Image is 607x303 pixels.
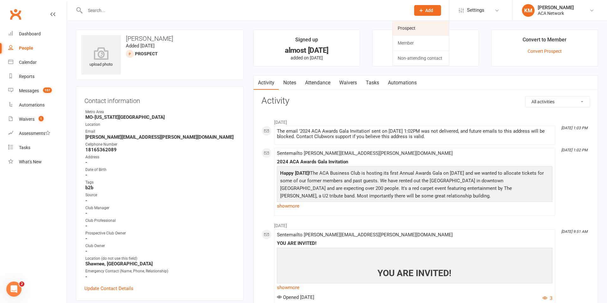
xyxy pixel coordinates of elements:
a: show more [277,283,552,292]
div: Location (do not use this field) [85,256,235,262]
div: Tags [85,179,235,185]
div: Dashboard [19,31,41,36]
div: Address [85,154,235,160]
div: YOU ARE INVITED! [277,241,552,246]
p: added on [DATE] [259,55,354,60]
i: [DATE] 9:51 AM [561,229,587,234]
a: Calendar [8,55,67,70]
strong: - [85,172,235,178]
a: Update Contact Details [84,285,133,292]
div: Club Owner [85,243,235,249]
a: Messages 107 [8,84,67,98]
div: Source [85,192,235,198]
button: 3 [543,294,552,302]
strong: - [85,223,235,229]
a: Reports [8,70,67,84]
a: Waivers [335,76,361,90]
div: Club Professional [85,218,235,224]
span: Sent email to [PERSON_NAME][EMAIL_ADDRESS][PERSON_NAME][DOMAIN_NAME] [277,150,453,156]
div: almost [DATE] [259,47,354,54]
a: Dashboard [8,27,67,41]
h3: Activity [261,96,590,106]
a: Waivers 1 [8,112,67,126]
time: Added [DATE] [126,43,155,49]
li: [DATE] [261,116,590,126]
div: Date of Birth [85,167,235,173]
a: People [8,41,67,55]
p: email sent on [DATE] [378,55,473,60]
span: Add [425,8,433,13]
div: 2024 ACA Awards Gala Invitation [277,159,552,165]
div: Email [85,129,235,135]
a: Convert Prospect [528,49,562,54]
div: Cellphone Number [85,142,235,148]
div: Club Manager [85,205,235,211]
strong: b2b [85,185,235,191]
a: Tasks [361,76,383,90]
div: [PERSON_NAME] [538,5,574,10]
div: Reports [19,74,34,79]
a: Non-attending contact [393,51,449,65]
li: [DATE] [261,219,590,229]
strong: 18165362089 [85,147,235,153]
strong: - [85,160,235,165]
strong: Shawnee, [GEOGRAPHIC_DATA] [85,261,235,267]
span: 1 [39,116,44,121]
span: 107 [43,88,52,93]
div: ACA Network [538,10,574,16]
snap: prospect [135,51,158,56]
div: Emergency Contact (Name, Phone, Relationship) [85,268,235,274]
a: Tasks [8,141,67,155]
input: Search... [83,6,406,15]
div: upload photo [81,47,121,68]
strong: - [85,274,235,280]
div: Signed up [295,36,318,47]
div: Tasks [19,145,30,150]
span: YOU ARE INVITED! [377,268,451,278]
div: Waivers [19,117,34,122]
span: 2 [19,282,24,287]
span: Sent email to [PERSON_NAME][EMAIL_ADDRESS][PERSON_NAME][DOMAIN_NAME] [277,232,453,238]
i: [DATE] 1:02 PM [561,148,587,152]
div: The email '2024 ACA Awards Gala Invitation' sent on [DATE] 1:02PM was not delivered, and future e... [277,129,552,139]
div: KM [522,4,535,17]
div: Calendar [19,60,37,65]
strong: - [85,236,235,241]
strong: [PERSON_NAME][EMAIL_ADDRESS][PERSON_NAME][DOMAIN_NAME] [85,134,235,140]
div: What's New [19,159,42,164]
h3: [PERSON_NAME] [81,35,238,42]
span: Opened [DATE] [277,294,314,300]
strong: MO-[US_STATE][GEOGRAPHIC_DATA] [85,114,235,120]
h3: Contact information [84,95,235,104]
div: Location [85,122,235,128]
a: What's New [8,155,67,169]
div: Metro Area [85,109,235,115]
a: Clubworx [8,6,23,22]
a: Activity [254,76,279,90]
button: Add [414,5,441,16]
div: Messages [19,88,39,93]
p: Hope you can be our guest! [279,201,551,210]
strong: - [85,198,235,203]
a: show more [277,202,552,210]
i: [DATE] 1:03 PM [561,126,587,130]
div: [DATE] [378,47,473,54]
a: Notes [279,76,301,90]
a: Member [393,36,449,50]
strong: - [85,210,235,216]
p: The ACA Business Club is hosting its first Annual Awards Gala on [DATE] and we wanted to allocate... [279,169,551,201]
span: Settings [467,3,484,17]
div: People [19,45,33,51]
a: Assessments [8,126,67,141]
strong: - [85,248,235,254]
a: Automations [8,98,67,112]
a: Prospect [393,21,449,35]
a: Attendance [301,76,335,90]
div: Assessments [19,131,50,136]
div: Prospective Club Owner [85,230,235,236]
iframe: Intercom live chat [6,282,21,297]
a: Automations [383,76,421,90]
div: Automations [19,102,45,107]
span: Happy [DATE]! [280,170,310,176]
div: Convert to Member [523,36,567,47]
